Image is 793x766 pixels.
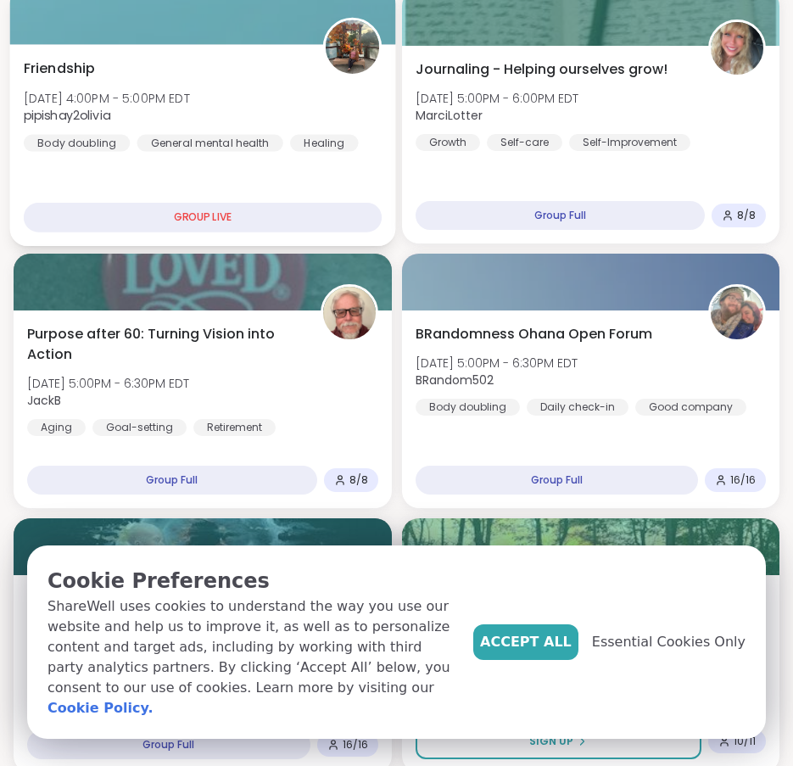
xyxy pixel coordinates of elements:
div: Aging [27,419,86,436]
span: Journaling - Helping ourselves grow! [416,59,667,80]
span: Friendship [24,59,96,79]
span: 16 / 16 [343,738,368,752]
img: JackB [323,287,376,339]
p: Cookie Preferences [47,566,460,596]
p: ShareWell uses cookies to understand the way you use our website and help us to improve it, as we... [47,596,460,718]
span: Purpose after 60: Turning Vision into Action [27,324,302,365]
b: JackB [27,392,61,409]
b: MarciLotter [416,107,483,124]
span: [DATE] 4:00PM - 5:00PM EDT [24,89,190,106]
span: [DATE] 5:00PM - 6:30PM EDT [416,355,578,372]
div: Growth [416,134,480,151]
div: Retirement [193,419,276,436]
button: Sign Up [416,724,702,759]
span: 16 / 16 [730,473,756,487]
span: 8 / 8 [349,473,368,487]
div: GROUP LIVE [24,203,382,232]
div: General mental health [137,134,282,151]
div: Group Full [27,466,317,495]
span: [DATE] 5:00PM - 6:00PM EDT [416,90,578,107]
div: Group Full [27,730,310,759]
b: pipishay2olivia [24,107,110,124]
div: Body doubling [24,134,130,151]
div: Daily check-in [527,399,628,416]
img: BRandom502 [711,287,763,339]
div: Group Full [416,466,699,495]
span: Sign Up [529,734,573,749]
div: Body doubling [416,399,520,416]
span: BRandomness Ohana Open Forum [416,324,652,344]
img: pipishay2olivia [325,20,378,74]
a: Cookie Policy. [47,698,153,718]
div: Group Full [416,201,706,230]
div: Healing [290,134,359,151]
img: MarciLotter [711,22,763,75]
button: Accept All [473,624,578,660]
b: BRandom502 [416,372,494,389]
span: [DATE] 5:00PM - 6:30PM EDT [27,375,189,392]
span: Essential Cookies Only [592,632,746,652]
span: 8 / 8 [737,209,756,222]
span: Accept All [480,632,572,652]
div: Goal-setting [92,419,187,436]
div: Good company [635,399,746,416]
div: Self-Improvement [569,134,690,151]
span: 10 / 11 [734,735,756,748]
div: Self-care [487,134,562,151]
